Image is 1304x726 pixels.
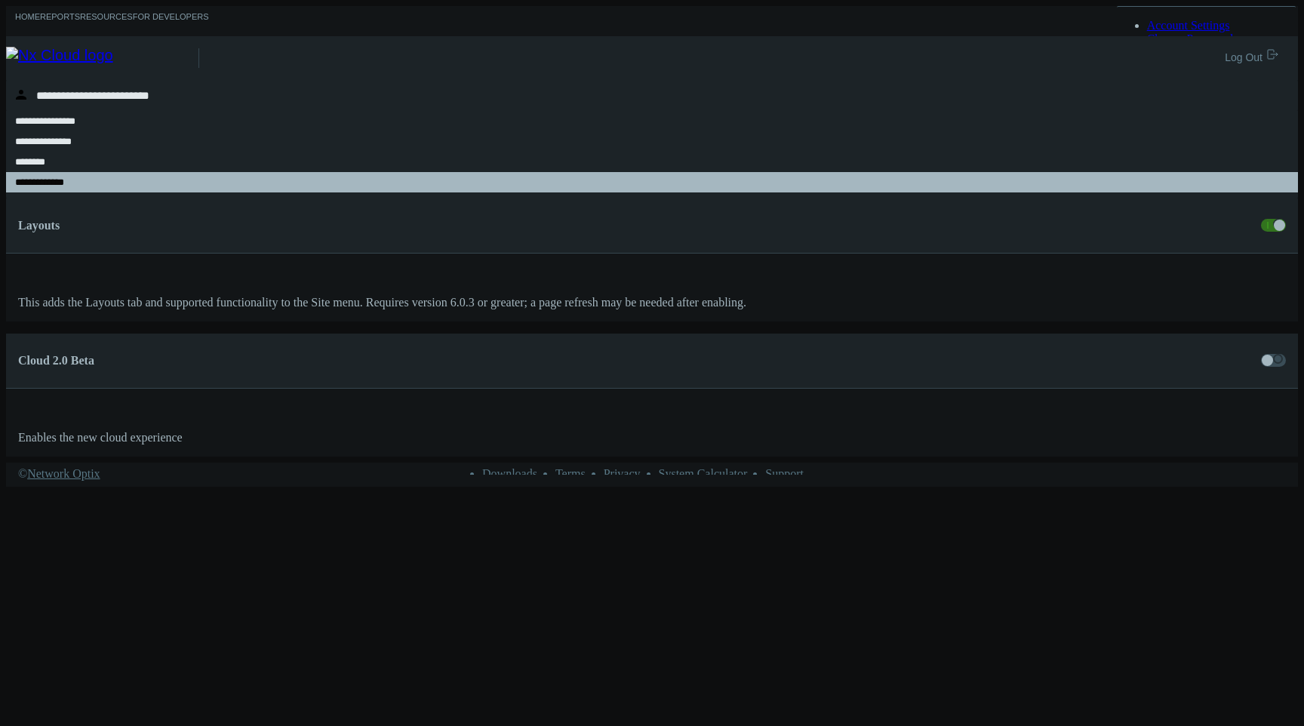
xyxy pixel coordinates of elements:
[18,219,60,232] h4: Layouts
[80,12,133,31] a: Resources
[1225,51,1267,63] span: Log Out
[482,467,537,480] a: Downloads
[15,12,40,31] a: Home
[6,47,198,69] img: Nx Cloud logo
[1147,32,1233,45] a: Change Password
[1147,19,1230,32] a: Account Settings
[765,467,804,480] a: Support
[604,467,641,480] a: Privacy
[659,467,748,480] a: System Calculator
[18,431,183,444] span: Enables the new cloud experience
[555,467,586,480] a: Terms
[27,467,100,480] span: Network Optix
[18,296,746,309] span: This adds the Layouts tab and supported functionality to the Site menu. Requires version 6.0.3 or...
[133,12,209,31] a: For Developers
[18,354,94,368] h4: Cloud 2.0 Beta
[40,12,80,31] a: Reports
[18,467,100,481] a: ©Network Optix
